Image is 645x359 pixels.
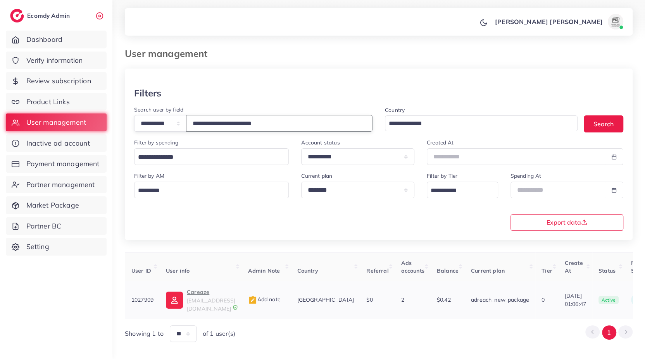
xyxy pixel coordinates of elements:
a: Partner management [6,176,107,194]
span: Country [297,267,318,274]
img: ic-user-info.36bf1079.svg [166,292,183,309]
a: Partner BC [6,217,107,235]
label: Current plan [301,172,332,180]
a: Market Package [6,196,107,214]
div: Search for option [385,115,578,131]
span: Partner BC [26,221,62,231]
span: User ID [131,267,151,274]
label: Filter by AM [134,172,164,180]
span: active [598,296,619,304]
span: Dashboard [26,34,62,45]
span: Current plan [471,267,505,274]
img: logo [10,9,24,22]
span: Partner management [26,180,95,190]
div: Search for option [134,182,289,198]
img: admin_note.cdd0b510.svg [248,295,257,305]
div: Search for option [427,182,498,198]
img: 9CAL8B2pu8EFxCJHYAAAAldEVYdGRhdGU6Y3JlYXRlADIwMjItMTItMDlUMDQ6NTg6MzkrMDA6MDBXSlgLAAAAJXRFWHRkYXR... [233,305,238,310]
span: 0 [542,296,545,303]
h3: User management [125,48,214,59]
span: Showing 1 to [125,329,164,338]
h3: Filters [134,88,161,99]
button: Search [584,115,623,132]
a: Dashboard [6,31,107,48]
span: Payment management [26,159,100,169]
a: User management [6,113,107,131]
span: Referral [366,267,388,274]
span: $0 [366,296,373,303]
label: Spending At [510,172,542,180]
label: Filter by Tier [427,172,457,180]
span: Tier [542,267,552,274]
span: User info [166,267,190,274]
span: Review subscription [26,76,91,86]
a: [PERSON_NAME] [PERSON_NAME]avatar [491,14,626,29]
span: Admin Note [248,267,280,274]
span: User management [26,117,86,127]
p: [PERSON_NAME] [PERSON_NAME] [495,17,603,26]
label: Country [385,106,405,114]
a: Product Links [6,93,107,111]
a: Inactive ad account [6,134,107,152]
button: Export data [510,214,624,231]
span: [EMAIL_ADDRESS][DOMAIN_NAME] [187,297,235,312]
button: Go to page 1 [602,325,616,340]
h2: Ecomdy Admin [27,12,72,19]
label: Search user by field [134,106,183,113]
a: Verify information [6,52,107,69]
span: Add note [248,296,281,303]
a: logoEcomdy Admin [10,9,72,22]
a: Payment management [6,155,107,173]
label: Filter by spending [134,139,178,146]
span: Ads accounts [401,259,424,274]
span: Inactive ad account [26,138,90,148]
span: [GEOGRAPHIC_DATA] [297,296,354,303]
span: $0.42 [437,296,451,303]
div: Search for option [134,148,289,165]
a: Careaze[EMAIL_ADDRESS][DOMAIN_NAME] [166,287,235,313]
img: avatar [608,14,623,29]
input: Search for option [386,118,567,130]
span: Market Package [26,200,79,210]
span: of 1 user(s) [203,329,235,338]
label: Created At [427,139,454,146]
input: Search for option [135,151,279,163]
span: 2 [401,296,404,303]
span: Balance [437,267,459,274]
label: Account status [301,139,340,146]
span: 1027909 [131,296,153,303]
a: Review subscription [6,72,107,90]
a: Setting [6,238,107,256]
input: Search for option [428,185,488,197]
span: Export data [547,219,587,225]
span: Status [598,267,616,274]
input: Search for option [135,185,279,197]
p: Careaze [187,287,235,297]
ul: Pagination [585,325,633,340]
span: adreach_new_package [471,296,529,303]
span: Product Links [26,97,70,107]
span: Create At [565,259,583,274]
span: Verify information [26,55,83,65]
span: Setting [26,242,49,252]
span: [DATE] 01:06:47 [565,292,586,308]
